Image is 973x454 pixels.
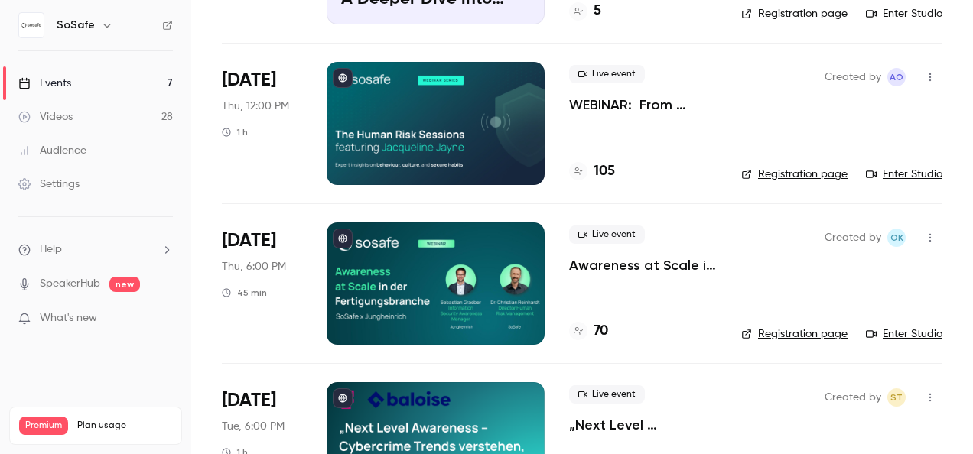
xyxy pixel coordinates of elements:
li: help-dropdown-opener [18,242,173,258]
div: 1 h [222,126,248,138]
span: [DATE] [222,229,276,253]
span: Olga Krukova [887,229,906,247]
a: „Next Level Awareness – Cybercrime Trends verstehen, Herausforderungen meistern“ Telekom Schweiz ... [569,416,717,434]
span: Plan usage [77,420,172,432]
span: AO [890,68,903,86]
iframe: Noticeable Trigger [155,312,173,326]
a: WEBINAR: From Security Awareness Training to Human Risk Management [569,96,717,114]
a: Enter Studio [866,167,942,182]
div: Audience [18,143,86,158]
div: Settings [18,177,80,192]
span: new [109,277,140,292]
span: Live event [569,225,645,244]
a: Registration page [741,6,848,21]
span: Live event [569,385,645,404]
span: What's new [40,310,97,326]
span: [DATE] [222,388,276,413]
span: Thu, 6:00 PM [222,259,286,274]
h4: 70 [594,321,608,342]
a: Awareness at Scale in der Fertigungsbranche [569,256,717,274]
div: 45 min [222,287,267,299]
span: Premium [19,417,68,435]
span: Help [40,242,62,258]
a: 70 [569,321,608,342]
span: OK [890,229,903,247]
a: SpeakerHub [40,276,100,292]
a: Registration page [741,326,848,342]
span: Tue, 6:00 PM [222,419,285,434]
h4: 105 [594,161,615,182]
div: Sep 4 Thu, 12:00 PM (Australia/Sydney) [222,62,302,184]
div: Sep 4 Thu, 10:00 AM (Europe/Berlin) [222,222,302,345]
a: 5 [569,1,601,21]
a: Registration page [741,167,848,182]
span: Alba Oni [887,68,906,86]
a: 105 [569,161,615,182]
span: Created by [825,229,881,247]
div: Events [18,76,71,91]
div: Videos [18,109,73,125]
span: ST [890,388,903,407]
span: Created by [825,388,881,407]
span: Stefanie Theil [887,388,906,407]
span: Live event [569,65,645,83]
h4: 5 [594,1,601,21]
span: Thu, 12:00 PM [222,99,289,114]
a: Enter Studio [866,326,942,342]
h6: SoSafe [57,18,95,33]
span: [DATE] [222,68,276,92]
a: Enter Studio [866,6,942,21]
img: SoSafe [19,13,44,37]
span: Created by [825,68,881,86]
